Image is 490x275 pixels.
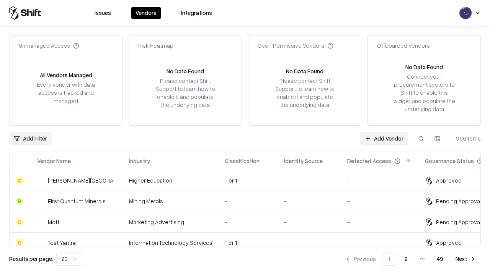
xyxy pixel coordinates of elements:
[273,77,336,109] div: Please contact Shift Support to learn how to enable it and populate the underlying data
[431,252,449,266] button: 49
[347,239,413,247] div: -
[284,157,323,165] div: Identity Source
[436,197,481,205] div: Pending Approval
[37,177,45,184] img: Reichman University
[34,81,98,105] div: Every vendor with data access is tracked and managed
[90,7,116,19] button: Issues
[284,197,335,205] div: -
[450,134,481,142] div: 966 items
[405,63,443,71] div: No Data Found
[176,7,217,19] button: Integrations
[37,218,45,226] img: Motti
[129,239,212,247] div: Information Technology Services
[129,176,212,184] div: Higher Education
[9,255,53,263] p: Results per page:
[48,176,117,184] div: [PERSON_NAME][GEOGRAPHIC_DATA]
[225,176,272,184] div: Tier 1
[347,176,413,184] div: -
[225,239,272,247] div: Tier 1
[48,197,106,205] div: First Quantum Minerals
[129,197,212,205] div: Mining Metals
[19,42,79,50] div: Unmanaged Access
[225,218,272,226] div: -
[16,197,23,205] div: B
[284,176,335,184] div: -
[392,73,456,113] div: Connect your procurement system to Shift to enable this widget and populate the underlying data
[347,218,413,226] div: -
[16,239,23,246] div: C
[382,252,397,266] button: 1
[425,157,474,165] div: Governance Status
[131,7,161,19] button: Vendors
[48,218,60,226] div: Motti
[284,218,335,226] div: -
[48,239,76,247] div: Test Yantra
[436,239,462,247] div: Approved
[451,252,481,266] button: Next
[37,157,71,165] div: Vendor Name
[377,42,430,50] div: Offboarded Vendors
[154,77,217,109] div: Please contact Shift Support to learn how to enable it and populate the underlying data
[9,132,52,146] button: Add Filter
[347,197,413,205] div: -
[37,197,45,205] img: First Quantum Minerals
[436,218,481,226] div: Pending Approval
[286,67,323,75] div: No Data Found
[138,42,173,50] div: Risk Heatmap
[436,176,462,184] div: Approved
[40,71,92,79] div: All Vendors Managed
[167,67,204,75] div: No Data Found
[225,197,272,205] div: -
[16,177,23,184] div: C
[129,218,212,226] div: Marketing Advertising
[258,42,333,50] div: Over-Permissive Vendors
[284,239,335,247] div: -
[37,239,45,246] img: Test Yantra
[340,252,481,266] nav: pagination
[399,252,414,266] button: 2
[360,132,408,146] a: Add Vendor
[129,157,150,165] div: Industry
[347,157,391,165] div: Detected Access
[16,218,23,226] div: C
[225,157,260,165] div: Classification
